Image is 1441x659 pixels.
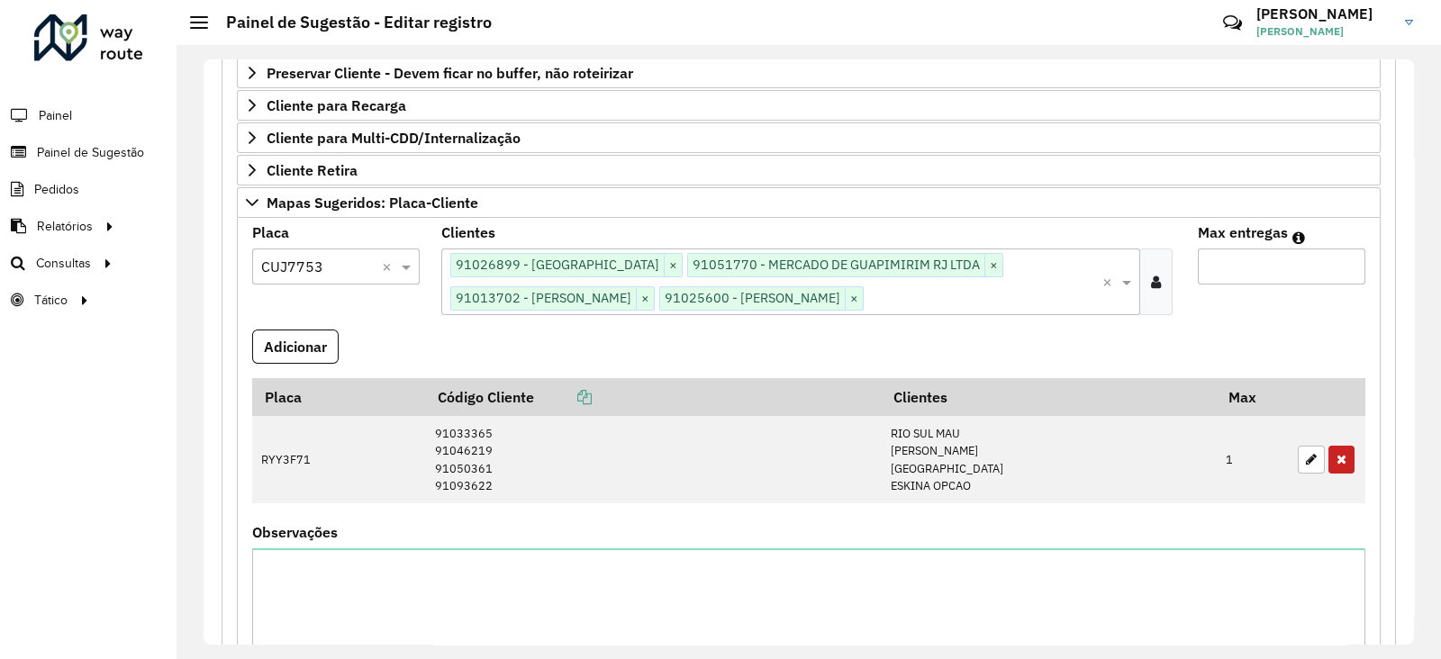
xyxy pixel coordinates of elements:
span: Painel [39,106,72,125]
td: 1 [1217,416,1289,503]
span: × [664,255,682,276]
span: Preservar Cliente - Devem ficar no buffer, não roteirizar [267,66,633,80]
span: Painel de Sugestão [37,143,144,162]
td: RYY3F71 [252,416,425,503]
span: × [636,288,654,310]
label: Clientes [441,221,495,243]
span: × [984,255,1002,276]
a: Cliente para Multi-CDD/Internalização [237,122,1381,153]
h2: Painel de Sugestão - Editar registro [208,13,492,32]
th: Clientes [881,378,1216,416]
a: Preservar Cliente - Devem ficar no buffer, não roteirizar [237,58,1381,88]
span: × [845,288,863,310]
th: Placa [252,378,425,416]
label: Max entregas [1198,221,1288,243]
span: Cliente para Multi-CDD/Internalização [267,131,521,145]
span: Tático [34,291,68,310]
span: Consultas [36,254,91,273]
a: Copiar [534,388,592,406]
span: Cliente Retira [267,163,358,177]
td: RIO SUL MAU [PERSON_NAME] [GEOGRAPHIC_DATA] ESKINA OPCAO [881,416,1216,503]
span: Clear all [382,256,397,277]
span: 91026899 - [GEOGRAPHIC_DATA] [451,254,664,275]
a: Cliente para Recarga [237,90,1381,121]
span: Mapas Sugeridos: Placa-Cliente [267,195,478,210]
span: Relatórios [37,217,93,236]
span: 91013702 - [PERSON_NAME] [451,287,636,309]
a: Mapas Sugeridos: Placa-Cliente [237,187,1381,218]
h3: [PERSON_NAME] [1256,5,1391,23]
th: Max [1217,378,1289,416]
span: 91025600 - [PERSON_NAME] [660,287,845,309]
a: Cliente Retira [237,155,1381,185]
label: Observações [252,521,338,543]
td: 91033365 91046219 91050361 91093622 [425,416,881,503]
label: Placa [252,221,289,243]
span: [PERSON_NAME] [1256,23,1391,40]
th: Código Cliente [425,378,881,416]
em: Máximo de clientes que serão colocados na mesma rota com os clientes informados [1292,230,1305,245]
button: Adicionar [252,329,339,364]
span: Cliente para Recarga [267,98,406,113]
span: 91051770 - MERCADO DE GUAPIMIRIM RJ LTDA [688,254,984,275]
a: Contato Rápido [1213,4,1252,42]
span: Pedidos [34,180,79,199]
span: Clear all [1102,271,1118,293]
